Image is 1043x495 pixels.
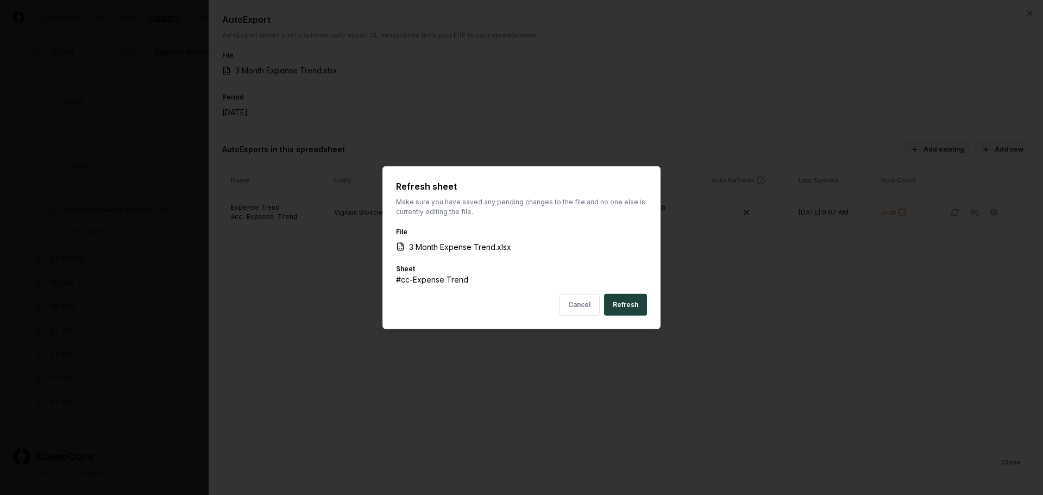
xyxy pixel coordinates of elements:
button: Cancel [559,294,600,316]
label: Sheet [396,265,415,273]
button: Refresh [604,294,647,316]
label: File [396,227,407,235]
a: 3 Month Expense Trend.xlsx [396,241,524,252]
div: #cc- Expense Trend [396,274,647,285]
h2: Refresh sheet [396,179,647,192]
p: Make sure you have saved any pending changes to the file and no one else is currently editing the... [396,197,647,216]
